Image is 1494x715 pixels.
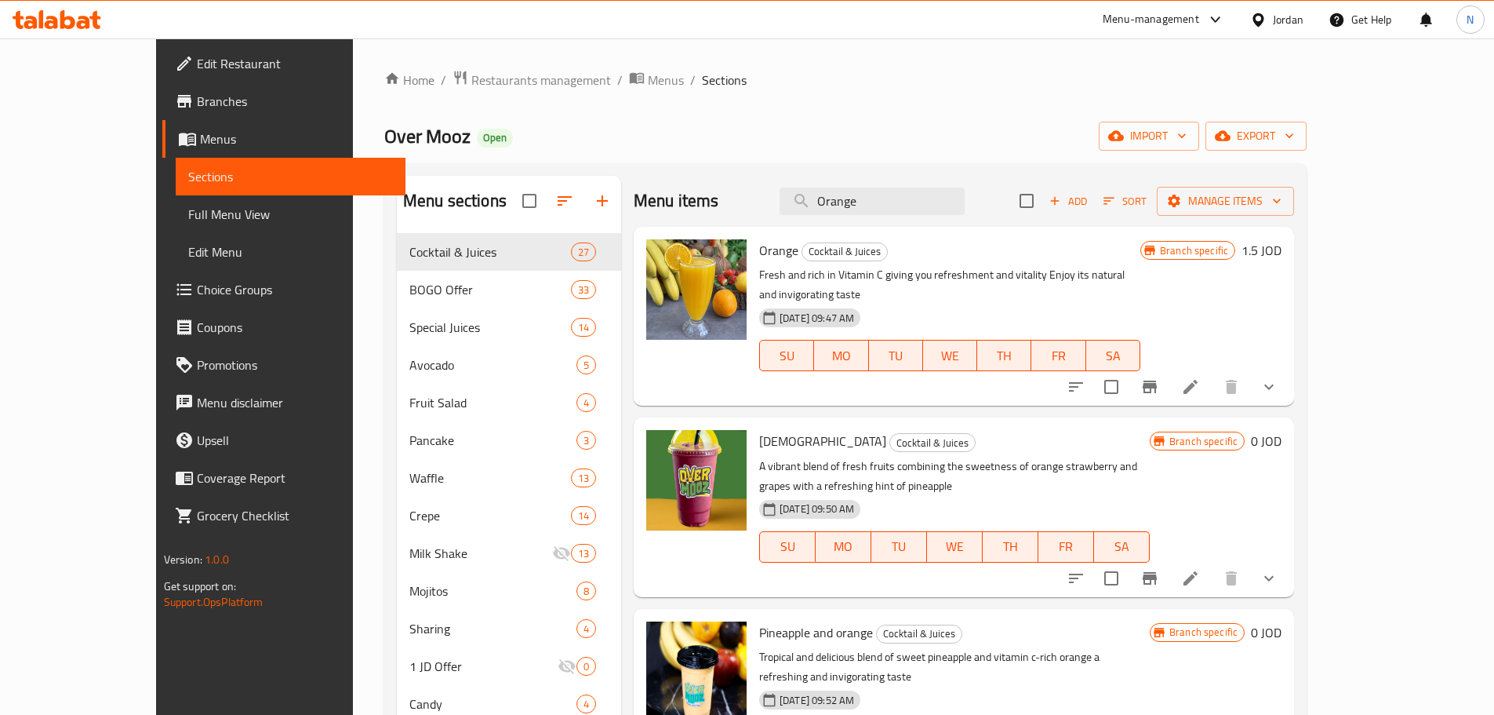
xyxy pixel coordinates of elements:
[188,205,393,224] span: Full Menu View
[397,308,621,346] div: Special Juices14
[409,506,571,525] span: Crepe
[577,659,595,674] span: 0
[571,243,596,261] div: items
[759,265,1140,305] p: Fresh and rich in Vitamin C giving you refreshment and vitality Enjoy its natural and invigoratin...
[1103,192,1147,210] span: Sort
[162,346,405,384] a: Promotions
[1103,10,1199,29] div: Menu-management
[802,243,887,261] span: Cocktail & Juices
[1043,189,1093,213] span: Add item
[441,71,446,89] li: /
[409,469,571,487] div: Waffle
[384,119,471,154] span: Over Mooz
[571,318,596,337] div: items
[397,648,621,685] div: 1 JD Offer0
[1100,189,1150,213] button: Sort
[397,534,621,572] div: Milk Shake13
[162,45,405,82] a: Edit Restaurant
[1099,122,1199,151] button: import
[1163,625,1244,640] span: Branch specific
[759,457,1150,496] p: A vibrant blend of fresh fruits combining the sweetness of orange strawberry and grapes with a re...
[577,396,595,410] span: 4
[409,318,571,337] div: Special Juices
[572,320,595,335] span: 14
[1100,535,1143,558] span: SA
[1205,122,1307,151] button: export
[164,592,264,612] a: Support.OpsPlatform
[1095,370,1128,403] span: Select to update
[702,71,747,89] span: Sections
[820,345,862,367] span: MO
[162,459,405,497] a: Coverage Report
[576,695,596,713] div: items
[1092,345,1134,367] span: SA
[1467,11,1474,28] span: N
[583,182,621,220] button: Add section
[197,92,393,111] span: Branches
[397,346,621,384] div: Avocado5
[1038,345,1079,367] span: FR
[197,356,393,374] span: Promotions
[1131,560,1169,597] button: Branch-specific-item
[1250,560,1288,597] button: show more
[1031,340,1085,371] button: FR
[571,506,596,525] div: items
[1038,531,1094,563] button: FR
[576,431,596,450] div: items
[164,549,202,570] span: Version:
[571,544,596,563] div: items
[1251,622,1281,644] h6: 0 JOD
[409,280,571,299] div: BOGO Offer
[878,535,921,558] span: TU
[875,345,917,367] span: TU
[409,431,576,450] span: Pancake
[1154,243,1234,258] span: Branch specific
[197,393,393,412] span: Menu disclaimer
[629,70,684,90] a: Menus
[571,280,596,299] div: items
[927,531,983,563] button: WE
[197,54,393,73] span: Edit Restaurant
[552,544,571,563] svg: Inactive section
[176,233,405,271] a: Edit Menu
[403,189,507,213] h2: Menu sections
[814,340,868,371] button: MO
[759,621,873,644] span: Pineapple and orange
[577,584,595,599] span: 8
[572,283,595,297] span: 33
[766,535,809,558] span: SU
[188,243,393,261] span: Edit Menu
[397,421,621,459] div: Pancake3
[188,167,393,186] span: Sections
[1043,189,1093,213] button: Add
[1212,368,1250,406] button: delete
[572,546,595,561] span: 13
[877,625,961,643] span: Cocktail & Juices
[577,622,595,637] span: 4
[1250,368,1288,406] button: show more
[1057,368,1095,406] button: sort-choices
[773,502,860,516] span: [DATE] 09:50 AM
[822,535,865,558] span: MO
[409,582,576,600] div: Mojitos
[773,311,860,326] span: [DATE] 09:47 AM
[648,71,684,89] span: Menus
[773,693,860,708] span: [DATE] 09:52 AM
[617,71,623,89] li: /
[453,70,611,90] a: Restaurants management
[890,434,975,452] span: Cocktail & Juices
[759,531,816,563] button: SU
[558,657,576,676] svg: Inactive section
[576,356,596,374] div: items
[197,431,393,450] span: Upsell
[162,308,405,346] a: Coupons
[162,497,405,534] a: Grocery Checklist
[162,82,405,120] a: Branches
[397,610,621,648] div: Sharing4
[690,71,696,89] li: /
[572,245,595,260] span: 27
[1047,192,1089,210] span: Add
[384,71,434,89] a: Home
[576,582,596,600] div: items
